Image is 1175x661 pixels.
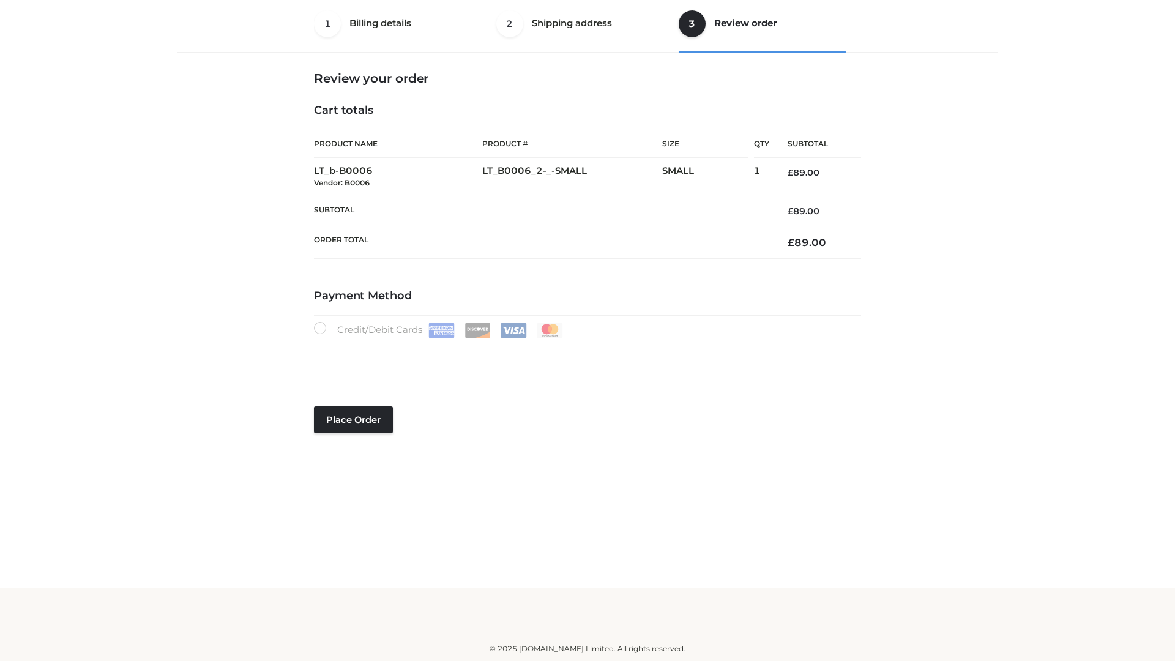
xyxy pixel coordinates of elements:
img: Visa [501,323,527,338]
button: Place order [314,406,393,433]
bdi: 89.00 [788,167,819,178]
th: Qty [754,130,769,158]
th: Product # [482,130,662,158]
th: Size [662,130,748,158]
span: £ [788,206,793,217]
h3: Review your order [314,71,861,86]
label: Credit/Debit Cards [314,322,564,338]
h4: Payment Method [314,289,861,303]
th: Order Total [314,226,769,259]
iframe: Secure payment input frame [311,336,859,381]
td: LT_b-B0006 [314,158,482,196]
div: © 2025 [DOMAIN_NAME] Limited. All rights reserved. [182,643,993,655]
bdi: 89.00 [788,206,819,217]
td: SMALL [662,158,754,196]
td: 1 [754,158,769,196]
th: Product Name [314,130,482,158]
bdi: 89.00 [788,236,826,248]
td: LT_B0006_2-_-SMALL [482,158,662,196]
span: £ [788,167,793,178]
img: Mastercard [537,323,563,338]
small: Vendor: B0006 [314,178,370,187]
span: £ [788,236,794,248]
h4: Cart totals [314,104,861,118]
th: Subtotal [314,196,769,226]
img: Discover [464,323,491,338]
img: Amex [428,323,455,338]
th: Subtotal [769,130,861,158]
